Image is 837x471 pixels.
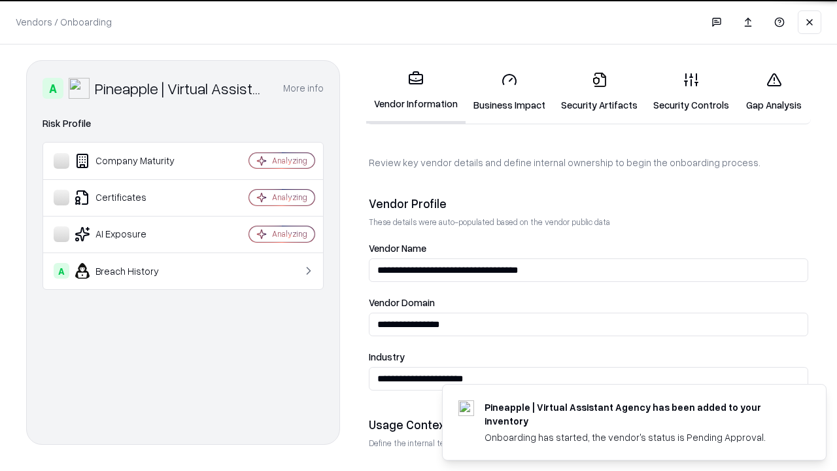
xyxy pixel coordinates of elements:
[369,156,808,169] p: Review key vendor details and define internal ownership to begin the onboarding process.
[485,430,794,444] div: Onboarding has started, the vendor's status is Pending Approval.
[16,15,112,29] p: Vendors / Onboarding
[369,438,808,449] p: Define the internal team and reason for using this vendor. This helps assess business relevance a...
[69,78,90,99] img: Pineapple | Virtual Assistant Agency
[272,155,307,166] div: Analyzing
[54,153,210,169] div: Company Maturity
[283,77,324,100] button: More info
[458,400,474,416] img: trypineapple.com
[369,352,808,362] label: Industry
[369,196,808,211] div: Vendor Profile
[43,78,63,99] div: A
[366,60,466,124] a: Vendor Information
[54,226,210,242] div: AI Exposure
[272,228,307,239] div: Analyzing
[645,61,737,122] a: Security Controls
[369,243,808,253] label: Vendor Name
[737,61,811,122] a: Gap Analysis
[553,61,645,122] a: Security Artifacts
[54,263,69,279] div: A
[95,78,267,99] div: Pineapple | Virtual Assistant Agency
[43,116,324,131] div: Risk Profile
[272,192,307,203] div: Analyzing
[369,217,808,228] p: These details were auto-populated based on the vendor public data
[485,400,794,428] div: Pineapple | Virtual Assistant Agency has been added to your inventory
[369,417,808,432] div: Usage Context
[369,298,808,307] label: Vendor Domain
[466,61,553,122] a: Business Impact
[54,190,210,205] div: Certificates
[54,263,210,279] div: Breach History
